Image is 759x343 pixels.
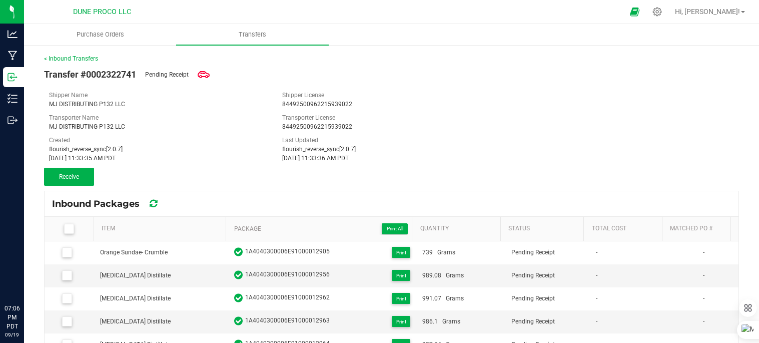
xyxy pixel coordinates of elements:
[52,195,175,212] div: Inbound Packages
[49,92,88,99] span: Shipper Name
[145,70,189,79] span: Pending Receipt
[511,272,555,279] span: Pending Receipt
[8,51,18,61] inline-svg: Manufacturing
[420,225,497,233] a: QuantitySortable
[245,293,330,303] span: 1A4040300006E91000012962
[511,295,555,302] span: Pending Receipt
[245,247,330,257] span: 1A4040300006E91000012905
[387,226,403,231] span: Print All
[282,145,500,154] div: flourish_reverse_sync[2.0.7]
[675,317,732,326] div: -
[49,154,267,163] div: [DATE] 11:33:35 AM PDT
[44,168,94,186] button: Receive
[63,30,138,39] span: Purchase Orders
[44,55,98,62] a: < Inbound Transfers
[392,316,410,327] button: Print
[59,173,79,180] span: Receive
[590,264,669,287] td: -
[49,145,267,154] div: flourish_reverse_sync[2.0.7]
[382,223,408,234] button: Print All
[392,270,410,281] button: Print
[8,94,18,104] inline-svg: Inventory
[396,250,406,255] span: Print
[675,294,732,303] div: -
[675,248,732,257] div: -
[590,241,669,264] td: -
[8,72,18,82] inline-svg: Inbound
[282,154,500,163] div: [DATE] 11:33:36 AM PDT
[590,287,669,310] td: -
[511,249,555,256] span: Pending Receipt
[234,223,409,235] span: Package
[5,331,20,338] p: 09/19
[100,248,168,257] div: Orange Sundae- Crumble
[49,100,267,109] div: MJ DISTRIBUTING P132 LLC
[592,225,658,233] a: Total CostSortable
[100,317,171,326] div: [MEDICAL_DATA] Distillate
[245,270,330,280] span: 1A4040300006E91000012956
[422,317,438,326] span: 986.1
[100,271,171,280] div: [MEDICAL_DATA] Distillate
[234,269,243,281] span: In Sync
[392,293,410,304] button: Print
[511,318,555,325] span: Pending Receipt
[422,294,441,303] span: 991.07
[73,8,131,16] span: DUNE PROCO LLC
[234,246,243,258] span: In Sync
[282,122,500,131] div: 84492500962215939022
[10,263,40,293] iframe: Resource center
[49,114,99,121] span: Transporter Name
[8,115,18,125] inline-svg: Outbound
[396,319,406,324] span: Print
[234,315,243,327] span: In Sync
[422,271,441,280] span: 989.08
[396,273,406,278] span: Print
[437,248,455,257] span: Grams
[49,137,70,144] span: Created
[44,68,136,81] span: Transfer #0002322741
[446,271,464,280] span: Grams
[396,296,406,301] span: Print
[100,294,171,303] div: [MEDICAL_DATA] Distillate
[176,24,328,45] a: Transfers
[24,24,176,45] a: Purchase Orders
[234,292,243,304] span: In Sync
[508,225,580,233] a: StatusSortable
[49,122,267,131] div: MJ DISTRIBUTING P132 LLC
[623,2,646,22] span: Open Ecommerce Menu
[651,7,663,17] div: Manage settings
[5,304,20,331] p: 07:06 PM PDT
[590,310,669,333] td: -
[675,271,732,280] div: -
[392,247,410,258] button: Print
[282,114,335,121] span: Transporter License
[225,30,280,39] span: Transfers
[102,225,222,233] a: ItemSortable
[446,294,464,303] span: Grams
[675,8,740,16] span: Hi, [PERSON_NAME]!
[8,29,18,39] inline-svg: Analytics
[282,137,318,144] span: Last Updated
[282,100,500,109] div: 84492500962215939022
[422,248,433,257] span: 739
[670,225,727,233] a: Matched PO #Sortable
[282,92,324,99] span: Shipper License
[245,316,330,326] span: 1A4040300006E91000012963
[44,168,99,186] submit-button: Receive inventory against this transfer
[234,223,409,235] a: PackagePrint AllSortable
[442,317,460,326] span: Grams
